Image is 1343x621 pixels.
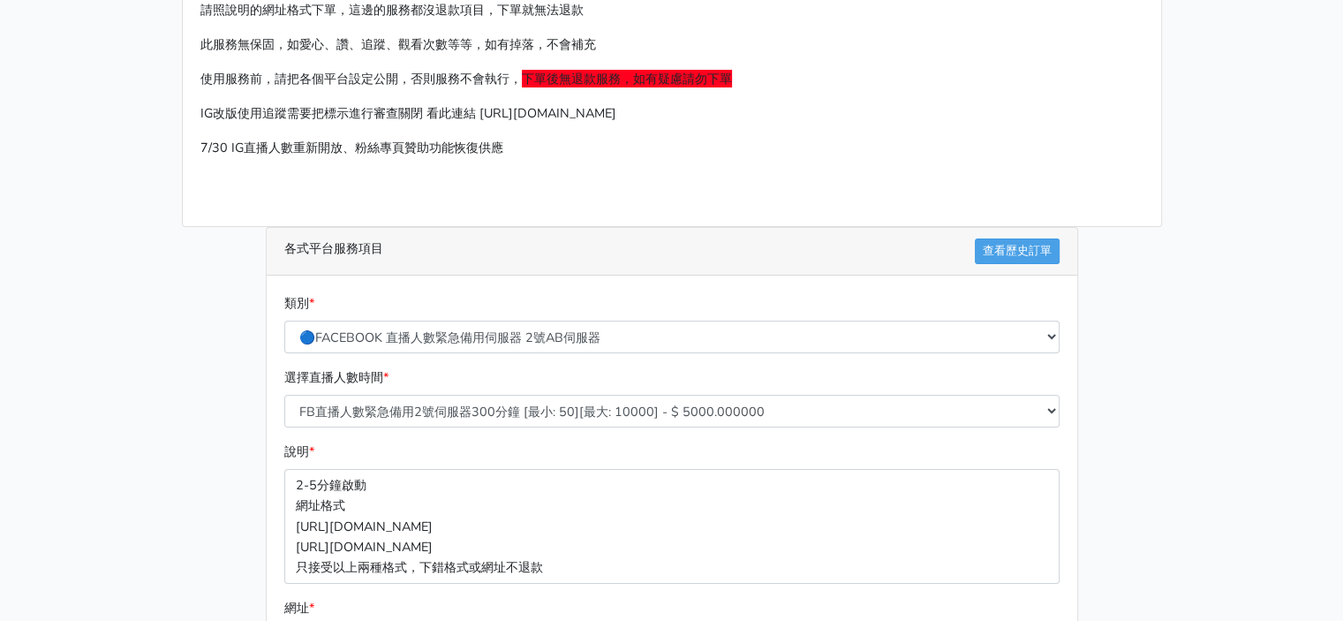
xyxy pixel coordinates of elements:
label: 類別 [284,293,314,314]
div: 各式平台服務項目 [267,228,1077,276]
p: 使用服務前，請把各個平台設定公開，否則服務不會執行， [200,69,1143,89]
label: 網址 [284,598,314,618]
label: 選擇直播人數時間 [284,367,389,388]
p: 2-5分鐘啟動 網址格式 [URL][DOMAIN_NAME] [URL][DOMAIN_NAME] 只接受以上兩種格式，下錯格式或網址不退款 [284,469,1060,583]
label: 說明 [284,442,314,462]
p: 7/30 IG直播人數重新開放、粉絲專頁贊助功能恢復供應 [200,138,1143,158]
a: 查看歷史訂單 [975,239,1060,264]
p: IG改版使用追蹤需要把標示進行審查關閉 看此連結 [URL][DOMAIN_NAME] [200,103,1143,124]
span: 下單後無退款服務，如有疑慮請勿下單 [522,70,732,87]
p: 此服務無保固，如愛心、讚、追蹤、觀看次數等等，如有掉落，不會補充 [200,34,1143,55]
